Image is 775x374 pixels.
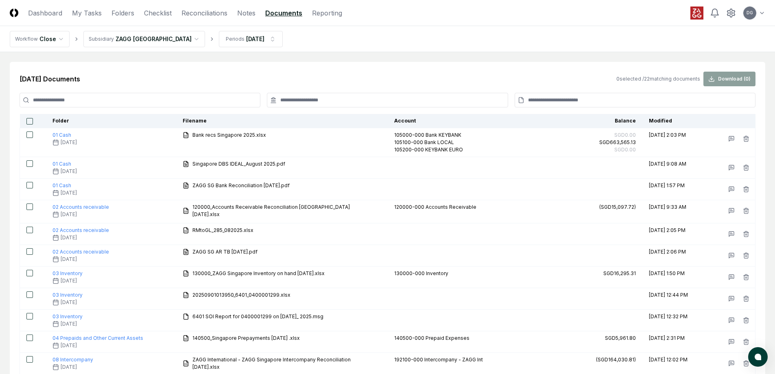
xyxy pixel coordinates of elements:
td: [DATE] 2:06 PM [642,245,708,267]
a: 01 Cash [52,161,71,167]
div: 130000-000 Inventory [394,270,567,277]
div: [DATE] [52,320,170,328]
a: 02 Accounts receivable [52,204,109,210]
span: 6401 SOI Report for 0400001299 on [DATE]_ 2025.msg [192,313,323,320]
nav: breadcrumb [10,31,283,47]
a: Dashboard [28,8,62,18]
div: 140500-000 Prepaid Expenses [394,335,567,342]
th: Folder [46,114,177,128]
span: ZAGG SG AR TB [DATE].pdf [192,248,258,256]
a: 6401 SOI Report for 0400001299 on [DATE]_ 2025.msg [183,313,333,320]
a: My Tasks [72,8,102,18]
a: Singapore DBS IDEAL_August 2025.pdf [183,160,295,168]
a: Checklist [144,8,172,18]
th: Balance [574,114,643,128]
span: RMtoGL_285_082025.xlsx [192,227,253,234]
div: 105100-000 Bank LOCAL [394,139,567,146]
td: [DATE] 9:33 AM [642,200,708,223]
span: ZAGG SG Bank Reconciliation [DATE].pdf [192,182,290,189]
td: [DATE] 12:32 PM [642,310,708,331]
span: 120000_Accounts Receivable Reconciliation [GEOGRAPHIC_DATA] [DATE].xlsx [192,203,371,218]
td: [DATE] 2:05 PM [642,223,708,245]
th: Account [388,114,573,128]
img: ZAGG logo [690,7,703,20]
div: SGD16,295.31 [603,270,636,277]
div: 105200-000 KEYBANK EURO [394,146,567,153]
div: 192100-000 Intercompany - ZAGG Int [394,356,567,363]
a: 20250901013950_6401_0400001299.xlsx [183,291,300,299]
a: 04 Prepaids and Other Current Assets [52,335,143,341]
a: ZAGG International - ZAGG Singapore Intercompany Reconciliation [DATE].xlsx [183,356,381,371]
a: 08 Intercompany [52,357,93,363]
span: 140500_Singapore Prepayments [DATE] .xlsx [192,335,300,342]
a: Folders [111,8,134,18]
img: Logo [10,9,18,17]
a: Documents [265,8,302,18]
h2: [DATE] Documents [20,74,80,84]
div: SGD0.00 [614,146,636,153]
a: Reporting [312,8,342,18]
a: Bank recs Singapore 2025.xlsx [183,131,276,139]
span: DG [747,10,753,16]
a: 03 Inventory [52,313,83,319]
a: ZAGG SG AR TB [DATE].pdf [183,248,267,256]
div: [DATE] [52,256,170,263]
td: [DATE] 2:31 PM [642,331,708,353]
a: Notes [237,8,255,18]
a: 03 Inventory [52,292,83,298]
a: RMtoGL_285_082025.xlsx [183,227,263,234]
td: [DATE] 1:50 PM [642,267,708,288]
a: 01 Cash [52,132,71,138]
div: Subsidiary [89,35,114,43]
div: [DATE] [52,189,170,197]
div: [DATE] [52,363,170,371]
div: (SGD164,030.81) [596,356,636,363]
a: 02 Accounts receivable [52,249,109,255]
button: Periods[DATE] [219,31,283,47]
span: Bank recs Singapore 2025.xlsx [192,131,266,139]
button: DG [742,6,757,20]
td: [DATE] 1:57 PM [642,179,708,200]
td: [DATE] 9:08 AM [642,157,708,179]
a: 01 Cash [52,182,71,188]
div: [DATE] [246,35,264,43]
th: Filename [176,114,388,128]
a: 02 Accounts receivable [52,227,109,233]
td: [DATE] 12:44 PM [642,288,708,310]
div: 120000-000 Accounts Receivable [394,203,567,211]
a: 120000_Accounts Receivable Reconciliation [GEOGRAPHIC_DATA] [DATE].xlsx [183,203,381,218]
span: ZAGG International - ZAGG Singapore Intercompany Reconciliation [DATE].xlsx [192,356,371,371]
div: SGD663,565.13 [599,139,636,146]
div: [DATE] [52,277,170,284]
span: 20250901013950_6401_0400001299.xlsx [192,291,290,299]
div: [DATE] [52,342,170,349]
div: [DATE] [52,139,170,146]
div: 0 selected / 22 matching documents [616,75,700,83]
a: Reconciliations [181,8,227,18]
a: 140500_Singapore Prepayments [DATE] .xlsx [183,335,310,342]
td: [DATE] 2:03 PM [642,128,708,157]
a: 130000_ZAGG Singapore Inventory on hand [DATE].xlsx [183,270,334,277]
span: Singapore DBS IDEAL_August 2025.pdf [192,160,285,168]
div: Periods [226,35,245,43]
button: atlas-launcher [748,347,768,367]
div: [DATE] [52,299,170,306]
div: [DATE] [52,211,170,218]
div: SGD0.00 [614,131,636,139]
div: (SGD15,097.72) [599,203,636,211]
div: [DATE] [52,168,170,175]
div: SGD5,961.80 [605,335,636,342]
a: 03 Inventory [52,270,83,276]
a: ZAGG SG Bank Reconciliation [DATE].pdf [183,182,299,189]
